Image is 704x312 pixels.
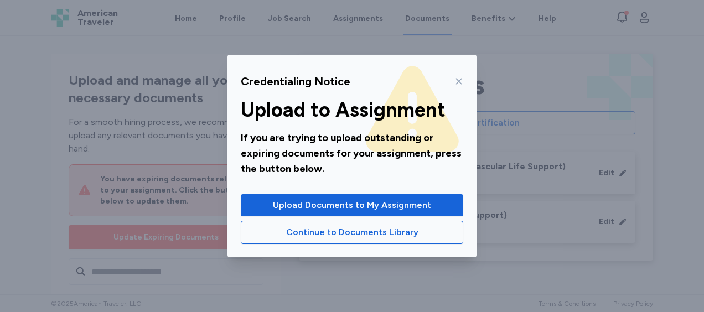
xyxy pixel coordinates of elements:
[241,99,463,121] div: Upload to Assignment
[241,74,350,89] div: Credentialing Notice
[286,226,418,239] span: Continue to Documents Library
[241,130,463,176] div: If you are trying to upload outstanding or expiring documents for your assignment, press the butt...
[273,199,431,212] span: Upload Documents to My Assignment
[241,194,463,216] button: Upload Documents to My Assignment
[241,221,463,244] button: Continue to Documents Library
